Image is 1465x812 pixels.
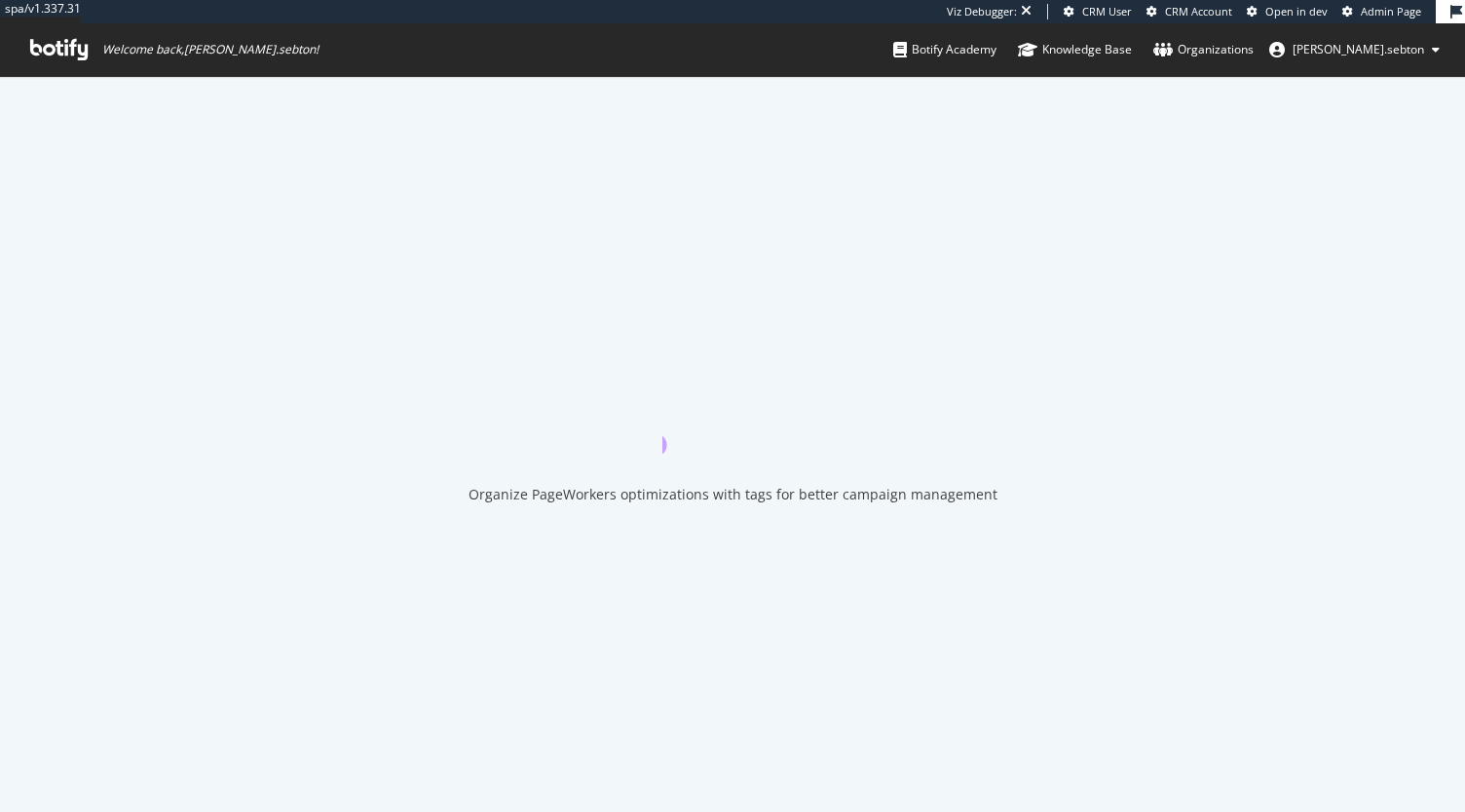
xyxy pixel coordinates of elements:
[469,485,997,504] div: Organize PageWorkers optimizations with tags for better campaign management
[1018,40,1132,59] div: Knowledge Base
[102,42,319,57] span: Welcome back, [PERSON_NAME].sebton !
[1247,4,1328,19] a: Open in dev
[1293,41,1424,57] span: anne.sebton
[1082,4,1132,18] span: CRM User
[893,40,996,59] div: Botify Academy
[1018,23,1132,76] a: Knowledge Base
[1153,23,1254,76] a: Organizations
[1146,4,1232,19] a: CRM Account
[1254,34,1455,65] button: [PERSON_NAME].sebton
[1265,4,1328,18] span: Open in dev
[1361,4,1421,18] span: Admin Page
[1153,40,1254,59] div: Organizations
[1064,4,1132,19] a: CRM User
[893,23,996,76] a: Botify Academy
[947,4,1017,19] div: Viz Debugger:
[1342,4,1421,19] a: Admin Page
[662,384,803,454] div: animation
[1165,4,1232,18] span: CRM Account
